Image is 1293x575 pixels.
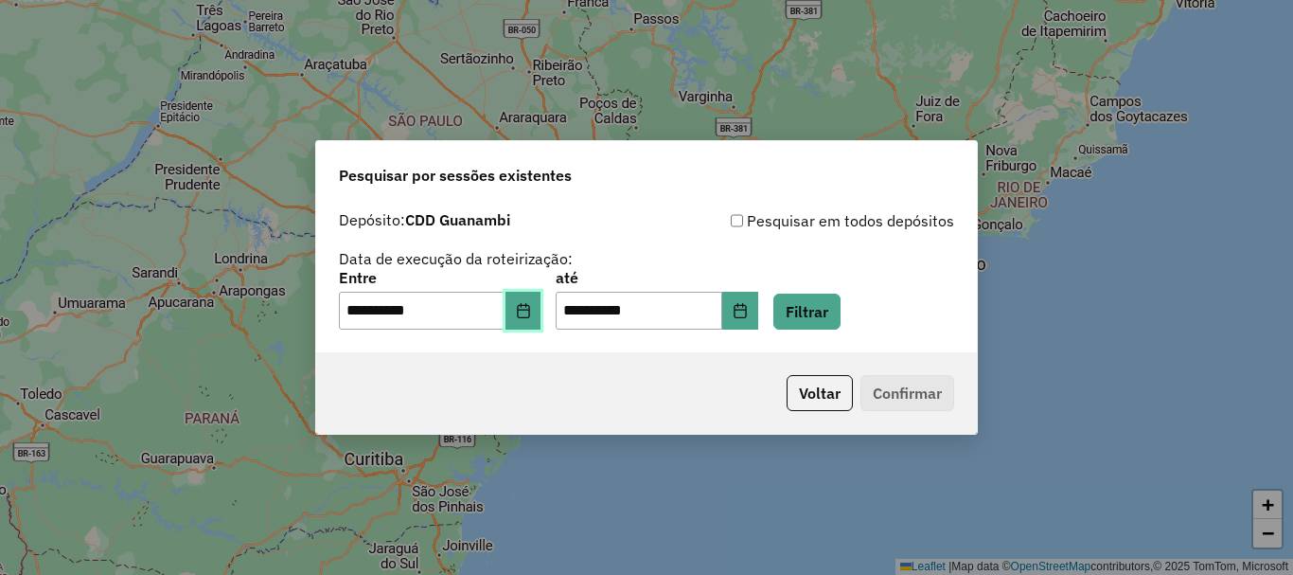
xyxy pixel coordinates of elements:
[505,292,541,330] button: Choose Date
[556,266,757,289] label: até
[787,375,853,411] button: Voltar
[339,164,572,187] span: Pesquisar por sessões existentes
[722,292,758,330] button: Choose Date
[339,266,540,289] label: Entre
[339,247,573,270] label: Data de execução da roteirização:
[646,209,954,232] div: Pesquisar em todos depósitos
[339,208,510,231] label: Depósito:
[773,294,841,330] button: Filtrar
[405,210,510,229] strong: CDD Guanambi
